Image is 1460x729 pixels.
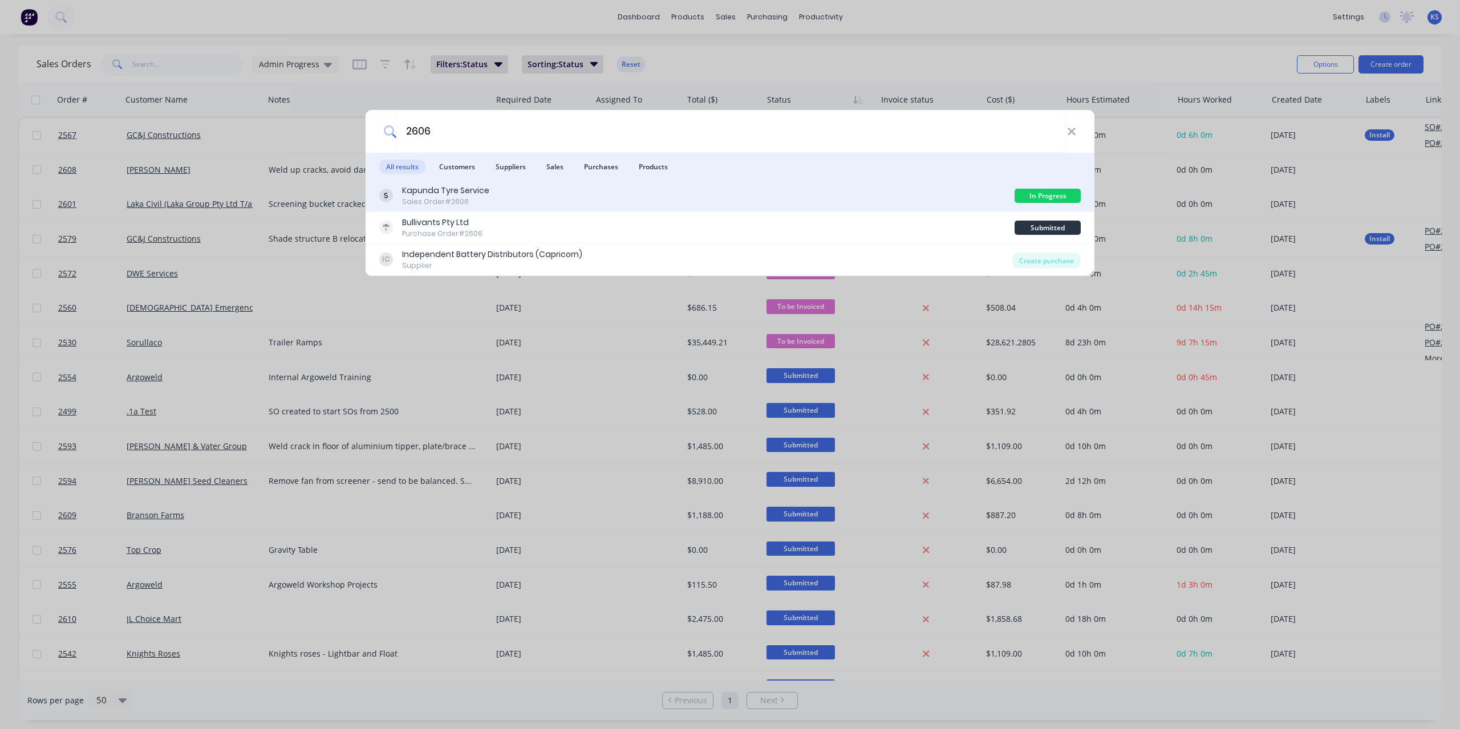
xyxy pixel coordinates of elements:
span: All results [379,160,425,174]
span: Purchases [577,160,625,174]
span: Sales [540,160,570,174]
div: Sales Order #2606 [402,197,489,207]
input: Start typing a customer or supplier name to create a new order... [396,110,1067,153]
div: Independent Battery Distributors (Capricorn) [402,249,582,260]
div: Submitted [1015,221,1081,235]
div: Supplier [402,260,582,271]
div: In Progress [1015,189,1081,203]
div: Bullivants Pty Ltd [402,217,482,229]
div: Create purchase [1012,252,1081,268]
div: Kapunda Tyre Service [402,185,489,197]
div: Purchase Order #2606 [402,229,482,239]
span: Customers [432,160,482,174]
span: Products [632,160,675,174]
div: IC [379,252,393,266]
span: Suppliers [489,160,533,174]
